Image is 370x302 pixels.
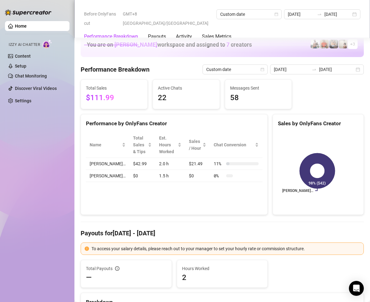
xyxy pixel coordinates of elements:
[91,245,360,252] div: To access your salary details, please reach out to your manager to set your hourly rate or commis...
[274,12,278,16] span: calendar
[86,158,129,170] td: [PERSON_NAME]…
[90,141,121,148] span: Name
[148,33,166,40] div: Payouts
[86,132,129,158] th: Name
[206,65,264,74] span: Custom date
[230,85,287,91] span: Messages Sent
[176,33,192,40] div: Activity
[185,132,210,158] th: Sales / Hour
[85,246,89,251] span: exclamation-circle
[159,135,176,155] div: Est. Hours Worked
[185,170,210,182] td: $0
[15,24,27,29] a: Home
[5,9,51,16] img: logo-BBDzfeDw.svg
[86,265,113,272] span: Total Payouts
[86,119,262,128] div: Performance by OnlyFans Creator
[9,42,40,48] span: Izzy AI Chatter
[312,67,317,72] span: swap-right
[84,9,119,28] span: Before OnlyFans cut
[155,170,185,182] td: 1.5 h
[214,160,224,167] span: 11 %
[214,172,224,179] span: 0 %
[317,12,322,17] span: to
[15,54,31,59] a: Content
[81,229,364,238] h4: Payouts for [DATE] - [DATE]
[155,158,185,170] td: 2.0 h
[42,39,52,48] img: AI Chatter
[81,65,149,74] h4: Performance Breakdown
[86,92,142,104] span: $111.99
[220,10,278,19] span: Custom date
[84,33,138,40] div: Performance Breakdown
[288,11,314,18] input: Start date
[319,66,354,73] input: End date
[115,266,119,271] span: info-circle
[214,141,254,148] span: Chat Conversion
[349,281,364,296] div: Open Intercom Messenger
[133,135,147,155] span: Total Sales & Tips
[86,85,142,91] span: Total Sales
[185,158,210,170] td: $21.49
[317,12,322,17] span: swap-right
[282,189,313,193] text: [PERSON_NAME]…
[86,273,92,282] span: —
[274,66,309,73] input: Start date
[15,86,57,91] a: Discover Viral Videos
[158,92,214,104] span: 22
[312,67,317,72] span: to
[202,33,231,40] div: Sales Metrics
[129,132,155,158] th: Total Sales & Tips
[129,158,155,170] td: $42.99
[158,85,214,91] span: Active Chats
[15,73,47,78] a: Chat Monitoring
[230,92,287,104] span: 58
[15,64,26,69] a: Setup
[189,138,202,152] span: Sales / Hour
[182,265,263,272] span: Hours Worked
[324,11,351,18] input: End date
[15,98,31,103] a: Settings
[210,132,262,158] th: Chat Conversion
[123,9,213,28] span: GMT+8 [GEOGRAPHIC_DATA]/[GEOGRAPHIC_DATA]
[86,170,129,182] td: [PERSON_NAME]…
[278,119,359,128] div: Sales by OnlyFans Creator
[129,170,155,182] td: $0
[261,68,264,71] span: calendar
[182,273,263,282] span: 2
